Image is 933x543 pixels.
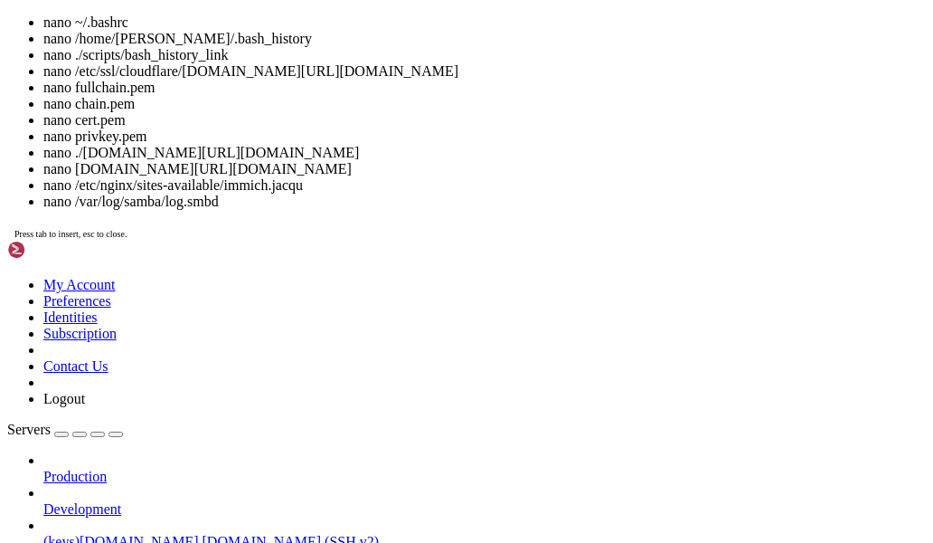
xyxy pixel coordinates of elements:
[7,130,698,146] x-row: individual files in /usr/share/doc/*/copyright.
[43,452,926,485] li: Production
[108,238,130,252] span: ~ $
[43,358,108,374] a: Contact Us
[7,269,101,283] span: [PERSON_NAME]
[7,241,111,259] img: Shellngn
[43,145,926,161] li: nano ./[DOMAIN_NAME][URL][DOMAIN_NAME]
[7,253,698,269] x-row: : sudo systemctl restart nginx
[43,485,926,518] li: Development
[7,115,698,130] x-row: the exact distribution terms for each program are described in the
[43,63,926,80] li: nano /etc/ssl/cloudflare/[DOMAIN_NAME][URL][DOMAIN_NAME]
[43,80,926,96] li: nano fullchain.pem
[7,238,101,252] span: [PERSON_NAME]
[43,310,98,325] a: Identities
[7,253,101,268] span: [PERSON_NAME]
[228,269,235,284] div: (29, 17)
[108,207,130,222] span: ~ $
[14,229,127,239] span: Press tab to insert, esc to close.
[43,14,926,31] li: nano ~/.bashrc
[43,31,926,47] li: nano /home/[PERSON_NAME]/.bash_history
[7,207,698,223] x-row: : sudo systemctl restart nginx
[7,100,698,115] x-row: The programs included with the Debian GNU/Linux system are free software;
[108,223,130,237] span: ~ $
[7,422,123,437] a: Servers
[108,269,130,283] span: ~ $
[43,112,926,129] li: nano cert.pem
[43,326,117,341] a: Subscription
[43,129,926,145] li: nano privkey.pem
[43,96,926,112] li: nano chain.pem
[7,69,698,84] x-row: see /var/log/unattended-upgrades/unattended-upgrades.log
[7,53,698,69] x-row: 478 updates could not be installed automatically. For more details,
[7,223,698,238] x-row: : sudo systemctl restart nginx
[7,223,101,237] span: [PERSON_NAME]
[7,23,698,38] x-row: rch64
[7,422,51,437] span: Servers
[43,469,926,485] a: Production
[43,47,926,63] li: nano ./scripts/bash_history_link
[7,7,698,23] x-row: Linux raspberrypi [DATE]+rpt-rpi-v8 #1 SMP PREEMPT Debian 1:6.6.74-1+rpt1 ([DATE]) aa
[43,277,116,292] a: My Account
[43,501,926,518] a: Development
[43,161,926,177] li: nano [DOMAIN_NAME][URL][DOMAIN_NAME]
[7,207,101,222] span: [PERSON_NAME]
[43,194,926,210] li: nano /var/log/samba/log.smbd
[7,192,698,207] x-row: Last login: [DATE] from [TECHNICAL_ID]
[43,293,111,309] a: Preferences
[43,177,926,194] li: nano /etc/nginx/sites-available/immich.jacqu
[43,501,121,517] span: Development
[7,176,698,192] x-row: permitted by applicable law.
[43,391,85,406] a: Logout
[7,161,698,176] x-row: Debian GNU/Linux comes with ABSOLUTELY NO WARRANTY, to the extent
[7,269,698,284] x-row: : nano
[7,238,698,253] x-row: : sudo systemctl restart nginx
[43,469,107,484] span: Production
[108,253,130,268] span: ~ $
